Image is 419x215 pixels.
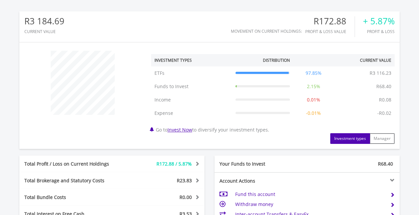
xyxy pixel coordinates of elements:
[363,16,395,26] div: + 5.87%
[146,47,400,144] div: Go to to diversify your investment types.
[19,194,127,201] div: Total Bundle Costs
[179,194,192,200] span: R0.00
[19,177,127,184] div: Total Brokerage and Statutory Costs
[24,29,64,34] div: CURRENT VALUE
[151,93,232,106] td: Income
[151,54,232,66] th: Investment Types
[235,199,385,209] td: Withdraw money
[374,106,395,120] td: -R0.02
[235,189,385,199] td: Fund this account
[263,57,290,63] div: Distribution
[215,178,307,184] div: Account Actions
[378,161,393,167] span: R68.40
[215,161,307,167] div: Your Funds to Invest
[24,16,64,26] div: R3 184.69
[293,93,334,106] td: 0.01%
[305,16,355,26] div: R172.88
[363,29,395,34] div: Profit & Loss
[293,106,334,120] td: -0.01%
[151,66,232,80] td: ETFs
[167,127,192,133] a: Invest Now
[151,106,232,120] td: Expense
[151,80,232,93] td: Funds to Invest
[305,29,355,34] div: Profit & Loss Value
[330,133,370,144] button: Investment types
[19,161,127,167] div: Total Profit / Loss on Current Holdings
[334,54,395,66] th: Current Value
[293,80,334,93] td: 2.15%
[370,133,395,144] button: Manager
[177,177,192,184] span: R23.83
[293,66,334,80] td: 97.85%
[373,80,395,93] td: R68.40
[156,161,192,167] span: R172.88 / 5.87%
[231,29,302,33] div: Movement on Current Holdings:
[376,93,395,106] td: R0.08
[366,66,395,80] td: R3 116.23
